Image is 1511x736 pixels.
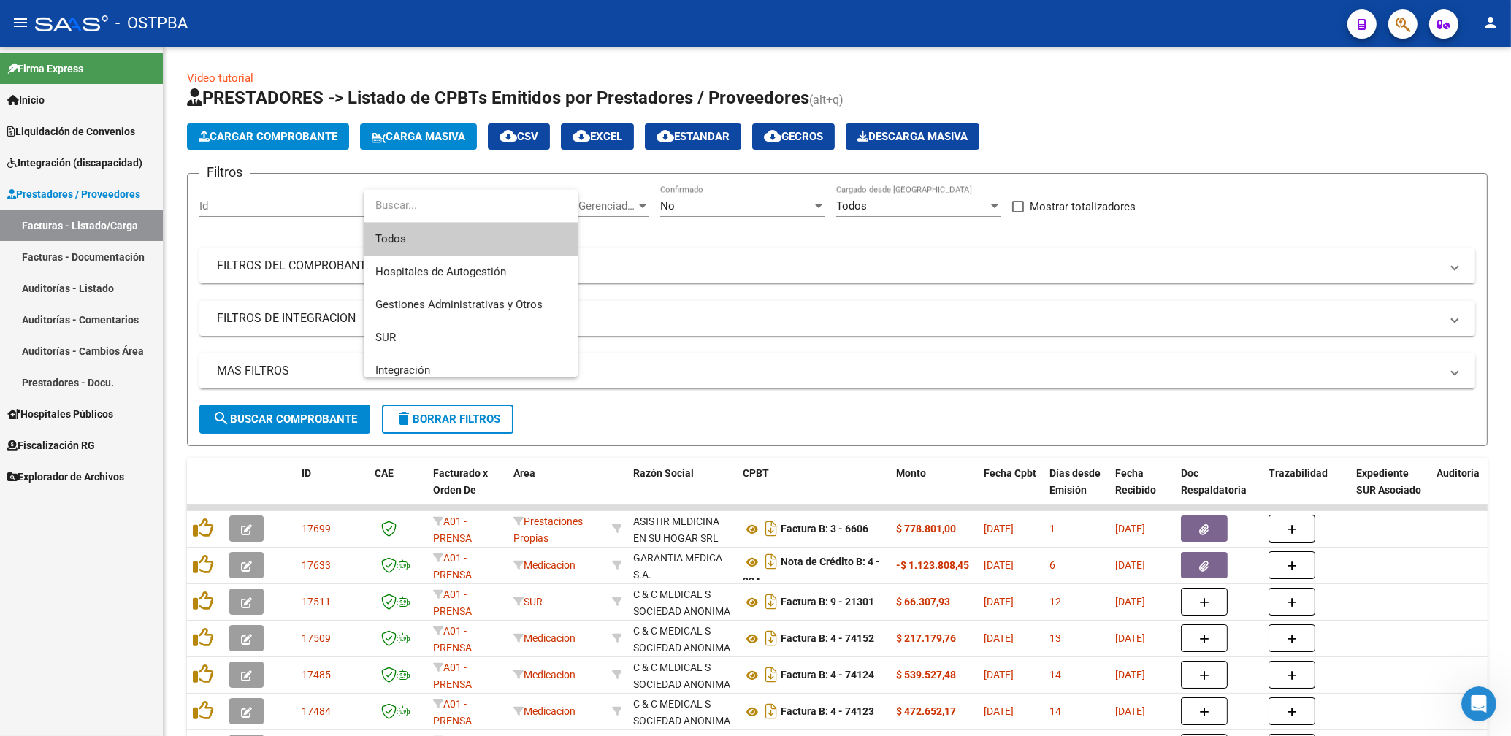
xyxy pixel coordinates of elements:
[375,331,396,344] span: SUR
[364,189,578,222] input: dropdown search
[375,298,543,311] span: Gestiones Administrativas y Otros
[1461,686,1496,721] iframe: Intercom live chat
[375,223,566,256] span: Todos
[375,364,430,377] span: Integración
[375,265,506,278] span: Hospitales de Autogestión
